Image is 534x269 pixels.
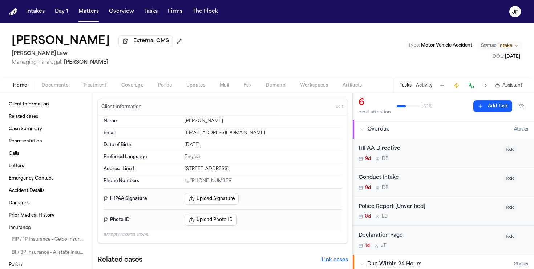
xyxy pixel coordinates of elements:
[9,151,19,157] span: Calls
[12,237,84,242] span: PIP / 1P Insurance - Geico Insurance
[104,214,180,226] dt: Photo ID
[6,210,87,221] a: Prior Medical History
[353,120,534,139] button: Overdue4tasks
[141,5,161,18] a: Tasks
[512,10,518,15] text: JF
[365,156,371,162] span: 9d
[104,154,180,160] dt: Preferred Language
[6,123,87,135] a: Case Summary
[12,35,110,48] button: Edit matter name
[382,156,389,162] span: D B
[266,83,286,88] span: Demand
[353,226,534,254] div: Open task: Declaration Page
[185,193,239,205] button: Upload Signature
[13,83,27,88] span: Home
[365,185,371,191] span: 9d
[104,178,139,184] span: Phone Numbers
[336,104,343,109] span: Edit
[76,5,102,18] a: Matters
[406,42,474,49] button: Edit Type: Motor Vehicle Accident
[104,166,180,172] dt: Address Line 1
[6,222,87,234] a: Insurance
[9,213,54,218] span: Prior Medical History
[359,145,499,153] div: HIPAA Directive
[452,80,462,91] button: Create Immediate Task
[9,247,87,258] a: BI / 3P Insurance - Allstate Insurance
[41,83,68,88] span: Documents
[104,118,180,124] dt: Name
[190,5,221,18] button: The Flock
[9,262,22,268] span: Police
[104,142,180,148] dt: Date of Birth
[106,5,137,18] a: Overview
[6,197,87,209] a: Damages
[473,100,512,112] button: Add Task
[300,83,328,88] span: Workspaces
[503,175,517,182] span: Todo
[382,185,389,191] span: D B
[367,261,421,268] span: Due Within 24 Hours
[6,111,87,123] a: Related cases
[6,148,87,160] a: Calls
[97,255,142,265] h2: Related cases
[421,43,472,48] span: Motor Vehicle Accident
[477,41,522,50] button: Change status from Intake
[185,142,342,148] div: [DATE]
[400,83,412,88] button: Tasks
[9,176,53,181] span: Emergency Contact
[481,43,496,49] span: Status:
[353,168,534,197] div: Open task: Conduct Intake
[6,173,87,184] a: Emergency Contact
[23,5,48,18] button: Intakes
[104,232,342,237] p: 10 empty fields not shown.
[367,126,390,133] span: Overdue
[503,233,517,240] span: Todo
[100,104,143,110] h3: Client Information
[365,214,371,220] span: 8d
[353,197,534,226] div: Open task: Police Report [Unverified]
[514,127,528,132] span: 4 task s
[6,185,87,197] a: Accident Details
[9,163,24,169] span: Letters
[185,154,342,160] div: English
[498,43,512,49] span: Intake
[495,83,522,88] button: Assistant
[333,101,345,113] button: Edit
[64,60,108,65] span: [PERSON_NAME]
[503,146,517,153] span: Todo
[12,60,62,65] span: Managing Paralegal:
[12,49,185,58] h2: [PERSON_NAME] Law
[408,43,420,48] span: Type :
[12,35,110,48] h1: [PERSON_NAME]
[52,5,71,18] button: Day 1
[359,109,391,115] div: need attention
[185,178,233,184] a: Call 1 (404) 451-1160
[515,100,528,112] button: Hide completed tasks (⌘⇧H)
[9,126,42,132] span: Case Summary
[359,97,391,109] div: 6
[244,83,251,88] span: Fax
[9,225,31,231] span: Insurance
[158,83,172,88] span: Police
[118,35,173,47] button: External CMS
[437,80,447,91] button: Add Task
[6,136,87,147] a: Representation
[514,261,528,267] span: 2 task s
[9,234,87,245] a: PIP / 1P Insurance - Geico Insurance
[359,174,499,182] div: Conduct Intake
[503,204,517,211] span: Todo
[104,193,180,205] dt: HIPAA Signature
[186,83,205,88] span: Updates
[185,166,342,172] div: [STREET_ADDRESS]
[12,250,84,256] span: BI / 3P Insurance - Allstate Insurance
[423,103,432,109] span: 7 / 18
[365,243,370,249] span: 1d
[185,130,342,136] div: [EMAIL_ADDRESS][DOMAIN_NAME]
[185,118,342,124] div: [PERSON_NAME]
[9,188,44,194] span: Accident Details
[104,130,180,136] dt: Email
[220,83,229,88] span: Mail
